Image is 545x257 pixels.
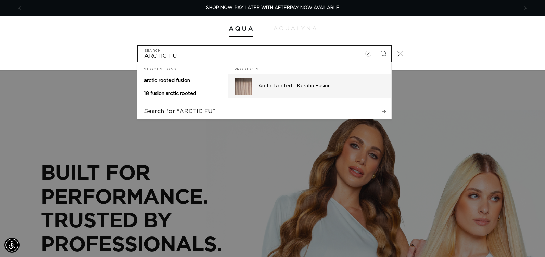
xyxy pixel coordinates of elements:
span: arctic rooted fusion [144,78,190,83]
span: SHOP NOW. PAY LATER WITH AFTERPAY NOW AVAILABLE [206,5,339,10]
button: Search [376,46,391,61]
button: Close [393,46,408,61]
img: aqualyna.com [274,26,316,30]
input: Search [138,46,391,62]
button: Clear search term [361,46,376,61]
a: Arctic Rooted - Keratin Fusion [228,74,391,98]
span: Search for "ARCTIC FU" [144,108,215,115]
img: Arctic Rooted - Keratin Fusion [235,78,252,95]
p: 18 fusion arctic rooted [144,91,196,97]
button: Previous announcement [12,2,27,15]
iframe: Chat Widget [511,224,545,257]
button: Next announcement [518,2,533,15]
p: arctic rooted fusion [144,78,190,84]
a: arctic rooted fusion [137,74,228,87]
h2: Suggestions [144,62,221,75]
p: Arctic Rooted - Keratin Fusion [258,83,384,89]
img: Aqua Hair Extensions [229,26,253,31]
div: Accessibility Menu [4,238,20,253]
h2: Products [235,62,384,75]
a: 18 fusion arctic rooted [137,87,228,100]
span: 18 fusion arctic rooted [144,91,196,96]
